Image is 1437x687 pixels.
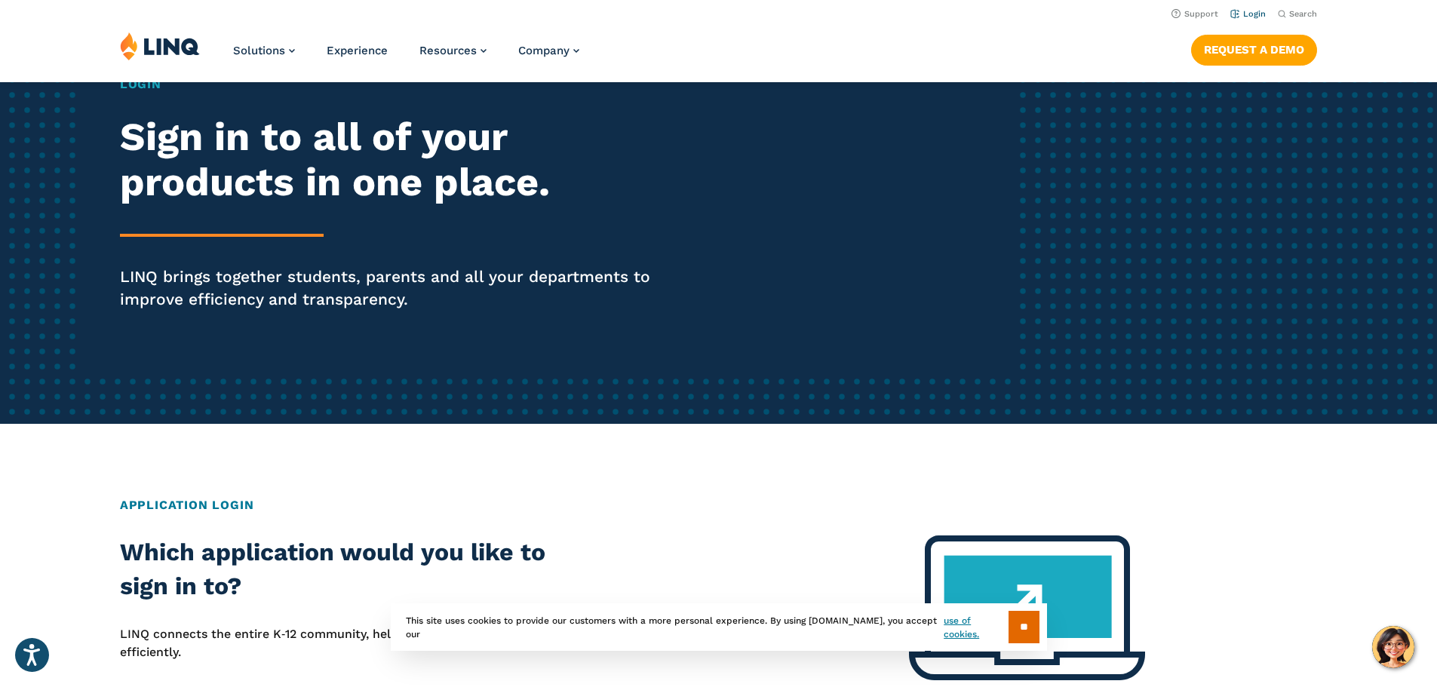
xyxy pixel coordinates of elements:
[419,44,487,57] a: Resources
[233,44,295,57] a: Solutions
[120,265,674,311] p: LINQ brings together students, parents and all your departments to improve efficiency and transpa...
[1230,9,1266,19] a: Login
[233,44,285,57] span: Solutions
[944,614,1008,641] a: use of cookies.
[120,535,598,604] h2: Which application would you like to sign in to?
[1278,8,1317,20] button: Open Search Bar
[1289,9,1317,19] span: Search
[419,44,477,57] span: Resources
[233,32,579,81] nav: Primary Navigation
[120,32,200,60] img: LINQ | K‑12 Software
[1171,9,1218,19] a: Support
[391,603,1047,651] div: This site uses cookies to provide our customers with a more personal experience. By using [DOMAIN...
[1372,626,1414,668] button: Hello, have a question? Let’s chat.
[327,44,388,57] a: Experience
[120,75,674,94] h1: Login
[518,44,579,57] a: Company
[518,44,570,57] span: Company
[120,625,598,662] p: LINQ connects the entire K‑12 community, helping your district to work far more efficiently.
[1191,32,1317,65] nav: Button Navigation
[120,115,674,205] h2: Sign in to all of your products in one place.
[1191,35,1317,65] a: Request a Demo
[120,496,1317,514] h2: Application Login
